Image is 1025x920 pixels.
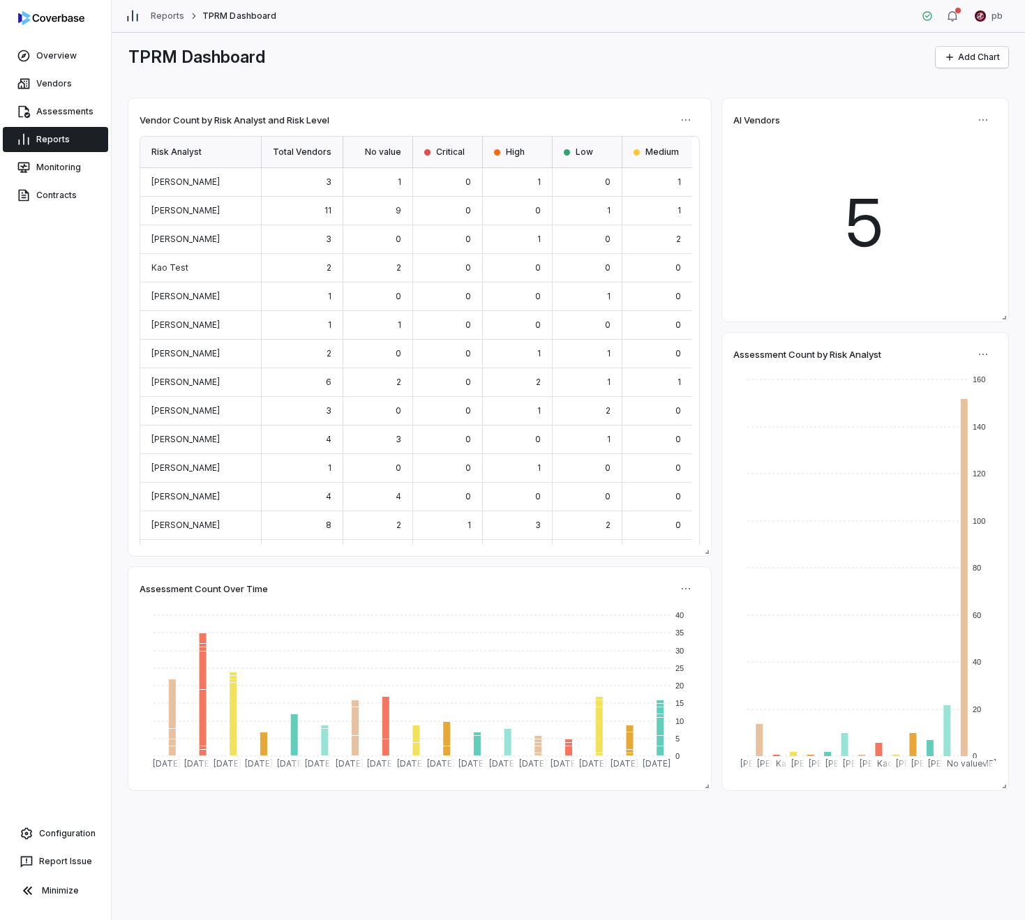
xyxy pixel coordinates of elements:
span: [PERSON_NAME] [151,377,220,387]
span: 1 [678,176,681,187]
button: Report Issue [6,849,105,874]
span: 0 [396,462,401,473]
span: 0 [675,262,681,273]
a: Contracts [3,183,108,208]
span: 1 [678,377,681,387]
span: 1 [678,205,681,216]
span: 1 [607,377,611,387]
span: Low [576,146,593,158]
span: 0 [605,462,611,473]
span: 1 [537,462,541,473]
span: 1 [328,319,331,330]
text: 0 [973,752,977,760]
text: 0 [675,752,680,760]
span: AI Vendors [733,114,780,126]
text: 60 [973,611,981,619]
span: 0 [396,405,401,416]
span: 0 [535,262,541,273]
span: 0 [465,434,471,444]
text: 35 [675,628,684,637]
span: 0 [605,234,611,244]
text: 40 [675,611,684,619]
text: 25 [675,664,684,672]
span: 0 [675,434,681,444]
span: 2 [676,234,681,244]
a: Reports [151,10,184,22]
span: 1 [467,520,471,530]
span: 5 [844,174,886,273]
span: 0 [465,291,471,301]
span: 6 [326,377,331,387]
span: 1 [398,176,401,187]
span: 2 [536,377,541,387]
span: 2 [327,262,331,273]
span: 4 [326,491,331,502]
span: 0 [605,491,611,502]
h1: TPRM Dashboard [128,47,265,68]
span: 1 [607,348,611,359]
span: [PERSON_NAME] [151,520,220,530]
span: Assessment Count Over Time [140,582,268,595]
span: 2 [606,405,611,416]
span: 8 [326,520,331,530]
span: 3 [326,176,331,187]
text: 140 [973,423,985,431]
span: 0 [535,319,541,330]
span: [PERSON_NAME] [151,291,220,301]
span: pb [992,10,1003,22]
span: 1 [328,462,331,473]
span: 0 [465,319,471,330]
text: 80 [973,564,981,572]
span: Critical [436,146,465,158]
text: 160 [973,375,985,384]
span: 0 [465,262,471,273]
span: 1 [537,234,541,244]
span: [PERSON_NAME] [151,234,220,244]
span: 2 [606,520,611,530]
span: 0 [605,319,611,330]
span: 3 [326,405,331,416]
a: Vendors [3,71,108,96]
text: 5 [675,734,680,743]
span: 0 [675,348,681,359]
text: 40 [973,658,981,666]
button: Minimize [6,877,105,905]
text: 20 [973,705,981,714]
text: 120 [973,469,985,478]
span: 0 [465,176,471,187]
span: 1 [328,291,331,301]
span: 0 [396,348,401,359]
a: Monitoring [3,155,108,180]
span: 0 [605,176,611,187]
span: 1 [398,319,401,330]
span: 2 [396,520,401,530]
span: 0 [675,405,681,416]
span: 0 [465,234,471,244]
span: 0 [465,462,471,473]
span: 1 [607,205,611,216]
span: 1 [607,291,611,301]
a: Reports [3,127,108,152]
span: 3 [326,234,331,244]
span: 0 [465,205,471,216]
span: 9 [396,205,401,216]
span: 0 [465,405,471,416]
span: 0 [535,205,541,216]
span: 2 [396,262,401,273]
span: Assessment Count by Risk Analyst [733,348,881,361]
span: Vendor Count by Risk Analyst and Risk Level [140,114,329,126]
span: 0 [396,291,401,301]
text: 20 [675,681,684,690]
span: 0 [535,434,541,444]
span: [PERSON_NAME] [151,462,220,473]
span: Kao Test [151,262,188,273]
span: 11 [324,205,331,216]
span: [PERSON_NAME] [151,348,220,359]
img: pb undefined avatar [975,10,986,22]
span: [PERSON_NAME] [151,405,220,416]
text: 30 [675,647,684,655]
span: 1 [537,348,541,359]
text: 100 [973,517,985,525]
span: [PERSON_NAME] [151,176,220,187]
span: 0 [396,234,401,244]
